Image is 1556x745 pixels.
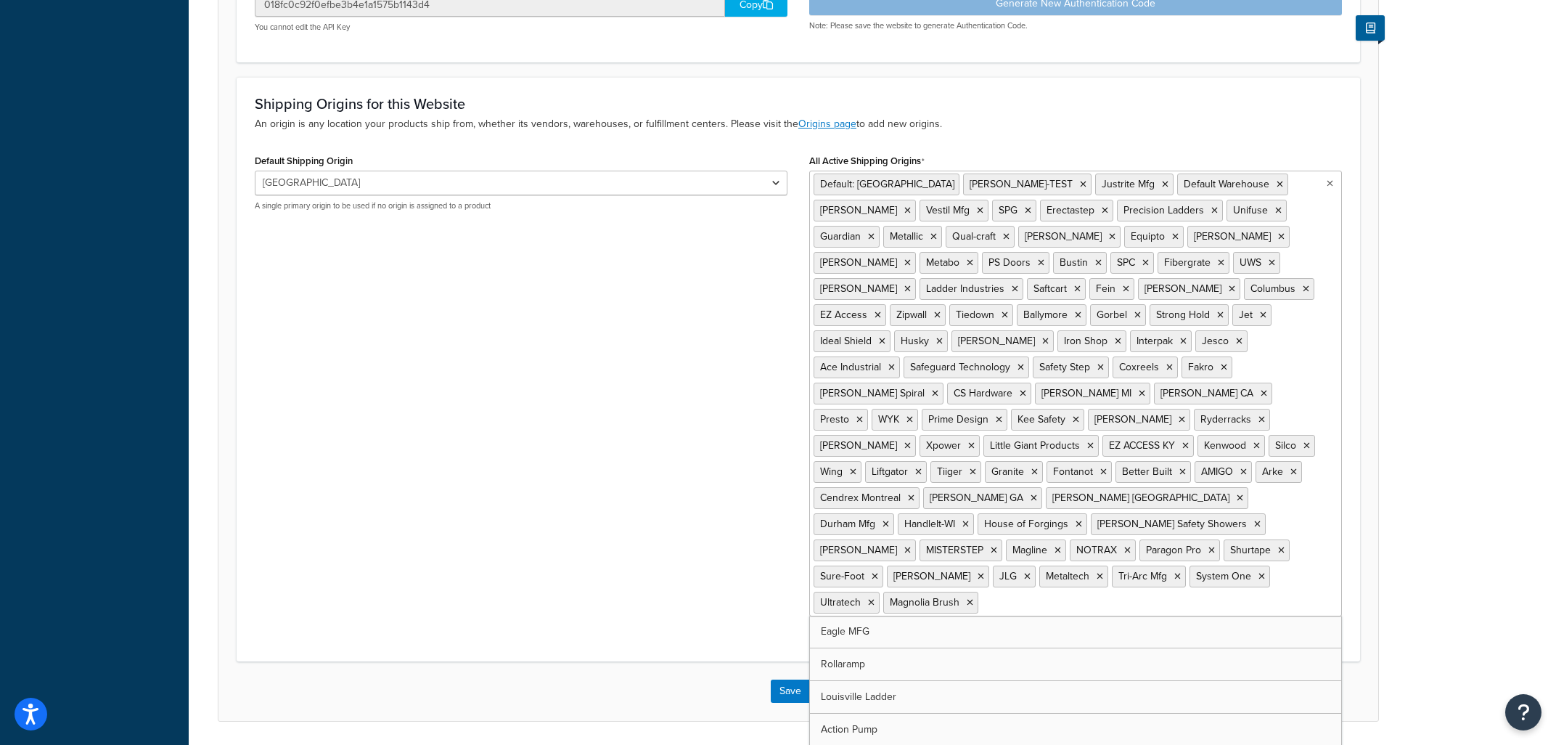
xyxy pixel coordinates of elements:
[820,281,897,296] span: [PERSON_NAME]
[1262,464,1283,479] span: Arke
[904,516,955,532] span: HandleIt-WI
[820,490,901,505] span: Cendrex Montreal
[820,412,849,427] span: Presto
[255,116,1342,132] p: An origin is any location your products ship from, whether its vendors, warehouses, or fulfillmen...
[1118,569,1167,584] span: Tri-Arc Mfg
[1356,15,1385,41] button: Show Help Docs
[1184,176,1269,192] span: Default Warehouse
[1275,438,1296,453] span: Silco
[1017,412,1065,427] span: Kee Safety
[820,386,925,401] span: [PERSON_NAME] Spiral
[926,281,1004,296] span: Ladder Industries
[1097,516,1247,532] span: [PERSON_NAME] Safety Showers
[890,229,923,244] span: Metallic
[255,200,787,211] p: A single primary origin to be used if no origin is assigned to a product
[1053,464,1093,479] span: Fontanot
[1505,694,1541,730] button: Open Resource Center
[820,595,861,610] span: Ultratech
[1137,333,1173,349] span: Interpak
[1233,203,1268,218] span: Unifuse
[1094,412,1171,427] span: [PERSON_NAME]
[956,307,994,322] span: Tiedown
[984,516,1068,532] span: House of Forgings
[809,20,1342,31] p: Note: Please save the website to generate Authentication Code.
[999,569,1017,584] span: JLG
[1202,333,1229,349] span: Jesco
[1012,542,1047,558] span: Magline
[1052,490,1229,505] span: [PERSON_NAME] [GEOGRAPHIC_DATA]
[1119,359,1159,375] span: Coxreels
[1230,542,1271,558] span: Shurtape
[1123,203,1204,218] span: Precision Ladders
[821,624,869,639] span: Eagle MFG
[1145,281,1221,296] span: [PERSON_NAME]
[810,648,1341,680] a: Rollaramp
[820,176,954,192] span: Default: [GEOGRAPHIC_DATA]
[809,155,925,167] label: All Active Shipping Origins
[1109,438,1175,453] span: EZ ACCESS KY
[810,681,1341,713] a: Louisville Ladder
[1064,333,1107,349] span: Iron Shop
[1122,464,1172,479] span: Better Built
[1060,255,1088,270] span: Bustin
[910,359,1010,375] span: Safeguard Technology
[1097,307,1127,322] span: Gorbel
[821,722,877,737] span: Action Pump
[1200,412,1251,427] span: Ryderracks
[1131,229,1165,244] span: Equipto
[937,464,962,479] span: Tiiger
[926,542,983,558] span: MISTERSTEP
[1194,229,1271,244] span: [PERSON_NAME]
[999,203,1017,218] span: SPG
[990,438,1080,453] span: Little Giant Products
[820,516,875,532] span: Durham Mfg
[1188,359,1213,375] span: Fakro
[821,656,865,672] span: Rollaramp
[893,569,970,584] span: [PERSON_NAME]
[255,96,1342,112] h3: Shipping Origins for this Website
[1041,386,1131,401] span: [PERSON_NAME] MI
[1160,386,1253,401] span: [PERSON_NAME] CA
[820,438,897,453] span: [PERSON_NAME]
[255,155,353,166] label: Default Shipping Origin
[820,359,881,375] span: Ace Industrial
[820,569,864,584] span: Sure-Foot
[1076,542,1117,558] span: NOTRAX
[820,542,897,558] span: [PERSON_NAME]
[810,616,1341,648] a: Eagle MFG
[820,464,843,479] span: Wing
[872,464,908,479] span: Liftgator
[771,680,810,703] button: Save
[1025,229,1102,244] span: [PERSON_NAME]
[1096,281,1115,296] span: Fein
[1033,281,1067,296] span: Saftcart
[991,464,1024,479] span: Granite
[1240,255,1261,270] span: UWS
[1239,307,1253,322] span: Jet
[926,203,970,218] span: Vestil Mfg
[1204,438,1246,453] span: Kenwood
[1023,307,1068,322] span: Ballymore
[952,229,996,244] span: Qual-craft
[820,255,897,270] span: [PERSON_NAME]
[930,490,1023,505] span: [PERSON_NAME] GA
[970,176,1073,192] span: [PERSON_NAME]-TEST
[820,229,861,244] span: Guardian
[1102,176,1155,192] span: Justrite Mfg
[821,689,896,704] span: Louisville Ladder
[798,116,856,131] a: Origins page
[926,255,959,270] span: Metabo
[1156,307,1210,322] span: Strong Hold
[820,203,897,218] span: [PERSON_NAME]
[1196,569,1251,584] span: System One
[958,333,1035,349] span: [PERSON_NAME]
[1164,255,1211,270] span: Fibergrate
[890,595,959,610] span: Magnolia Brush
[255,22,787,33] p: You cannot edit the API Key
[1250,281,1295,296] span: Columbus
[896,307,927,322] span: Zipwall
[820,307,867,322] span: EZ Access
[928,412,988,427] span: Prime Design
[1201,464,1233,479] span: AMIGO
[1117,255,1135,270] span: SPC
